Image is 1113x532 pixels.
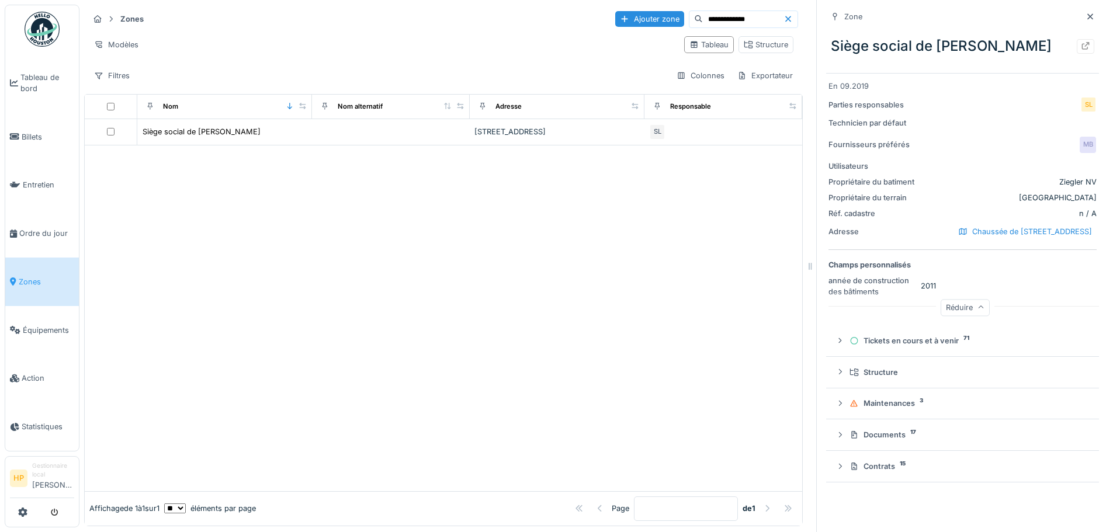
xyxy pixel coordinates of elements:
[5,161,79,210] a: Entretien
[1083,140,1093,148] font: MB
[828,176,916,187] div: Propriétaire du batiment
[25,12,60,47] img: Badge_color-CXgf-gQk.svg
[654,127,661,135] font: SL
[32,461,74,479] div: Gestionnaire local
[5,113,79,161] a: Billets
[143,127,261,136] font: Siège social de [PERSON_NAME]
[142,504,145,513] font: 1
[751,71,793,80] font: Exportateur
[828,139,916,150] div: Fournisseurs préférés
[612,504,629,513] font: Page
[5,53,79,113] a: Tableau de bord
[138,504,142,513] font: à
[752,504,755,513] font: 1
[850,461,1085,472] div: Contrats
[828,260,911,269] strong: Champs personnalisés
[850,335,1085,346] div: Tickets en cours et à venir
[163,102,178,112] div: Nom
[850,398,1085,409] div: Maintenances
[844,12,862,21] font: Zone
[743,504,752,513] font: de
[831,37,1052,54] font: Siège social de [PERSON_NAME]
[921,192,1097,203] div: [GEOGRAPHIC_DATA]
[953,224,1097,239] div: Chaussée de [STREET_ADDRESS]
[828,208,916,219] div: Réf. cadastre
[900,460,906,467] font: 15
[13,474,24,482] font: HP
[19,277,41,286] font: Zones
[124,504,138,513] font: de 1
[828,161,916,172] div: Utilisateurs
[831,455,1094,477] summary: Contrats15
[5,258,79,306] a: Zones
[338,102,383,112] div: Nom alternatif
[1059,178,1097,186] font: Ziegler NV
[22,421,74,432] span: Statistiques
[474,126,640,137] div: [STREET_ADDRESS]
[689,39,729,50] div: Tableau
[755,40,788,49] font: Structure
[89,504,124,513] font: Affichage
[831,424,1094,446] summary: Documents17
[828,276,909,296] font: année de construction des bâtiments
[89,67,135,84] div: Filtres
[831,393,1094,415] summary: Maintenances3
[920,397,923,404] font: 3
[828,82,869,91] font: En 09.2019
[831,330,1094,352] summary: Tickets en cours et à venir71
[941,299,990,316] div: Réduire
[864,430,906,439] font: Documents
[23,180,54,189] font: Entretien
[120,15,144,23] font: Zones
[89,36,144,53] div: Modèles
[828,227,859,236] font: Adresse
[671,67,730,84] div: Colonnes
[963,335,969,341] font: 71
[921,281,936,290] font: 2011
[828,192,916,203] div: Propriétaire du terrain
[32,461,74,495] li: [PERSON_NAME]
[831,361,1094,383] summary: Structure
[22,133,42,141] font: Billets
[10,461,74,498] a: HP Gestionnaire local[PERSON_NAME]
[145,504,157,513] font: sur
[5,402,79,451] a: Statistiques
[670,102,711,110] font: Responsable
[22,374,44,383] font: Action
[828,100,904,109] font: Parties responsables
[190,504,256,513] font: éléments par page
[864,368,898,377] font: Structure
[910,429,916,435] font: 17
[495,102,522,112] div: Adresse
[5,354,79,403] a: Action
[23,325,74,336] span: Équipements
[615,11,684,27] div: Ajouter zone
[5,306,79,354] a: Équipements
[5,209,79,258] a: Ordre du jour
[828,117,916,128] div: Technicien par défaut
[1079,209,1097,218] font: n / A
[157,504,160,513] font: 1
[19,229,68,238] font: Ordre du jour
[1085,100,1093,109] font: SL
[20,73,59,93] font: Tableau de bord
